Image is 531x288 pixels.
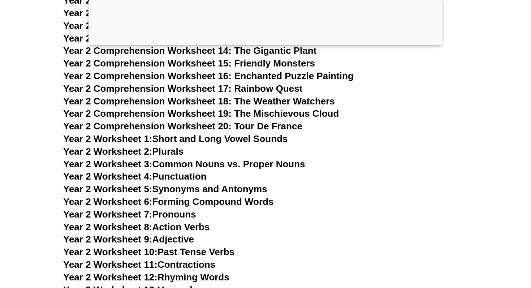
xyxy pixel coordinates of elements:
a: Year 2 Comprehension Worksheet 13: The Lost Teddy [63,33,303,44]
a: Year 2 Comprehension Worksheet 16: Enchanted Puzzle Painting [63,70,354,81]
a: Year 2 Comprehension Worksheet 20: Tour De France [63,121,302,132]
span: Year 2 Worksheet 10: [63,246,157,257]
span: Year 2 Worksheet 2: [63,146,152,157]
a: Year 2 Comprehension Worksheet 12: The Brave Little Spartan [63,20,342,31]
a: Year 2 Worksheet 3:Common Nouns vs. Proper Nouns [63,159,305,169]
span: Year 2 Worksheet 1: [63,133,152,144]
a: Year 2 Comprehension Worksheet 17: Rainbow Quest [63,83,302,94]
a: Year 2 Comprehension Worksheet 19: The Mischievous Cloud [63,108,339,119]
a: Year 2 Comprehension Worksheet 15: Friendly Monsters [63,58,315,69]
a: Year 2 Worksheet 5:Synonyms and Antonyms [63,184,267,194]
a: Year 2 Worksheet 11:Contractions [63,259,215,270]
span: Year 2 Worksheet 7: [63,209,152,220]
span: Year 2 Worksheet 6: [63,196,152,207]
span: Year 2 Worksheet 3: [63,159,152,169]
a: Year 2 Worksheet 9:Adjective [63,234,194,245]
a: Year 2 Worksheet 4:Punctuation [63,171,207,182]
a: Year 2 Comprehension Worksheet 18: The Weather Watchers [63,96,335,107]
a: Year 2 Worksheet 8:Action Verbs [63,222,210,232]
iframe: Chat Widget [407,206,531,288]
a: Year 2 Worksheet 12:Rhyming Words [63,272,229,283]
span: Year 2 Worksheet 12: [63,272,157,283]
a: Year 2 Worksheet 1:Short and Long Vowel Sounds [63,133,288,144]
a: Year 2 Comprehension Worksheet 14: The Gigantic Plant [63,45,316,56]
span: Year 2 Worksheet 4: [63,171,152,182]
a: Year 2 Worksheet 7:Pronouns [63,209,196,220]
a: Year 2 Worksheet 6:Forming Compound Words [63,196,273,207]
span: Year 2 Worksheet 8: [63,222,152,232]
span: Year 2 Worksheet 9: [63,234,152,245]
span: Year 2 Worksheet 11: [63,259,157,270]
span: Year 2 Worksheet 5: [63,184,152,194]
a: Year 2 Comprehension Worksheet 11: The Talking Pets [63,8,308,18]
a: Year 2 Worksheet 10:Past Tense Verbs [63,246,234,257]
a: Year 2 Worksheet 2:Plurals [63,146,184,157]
